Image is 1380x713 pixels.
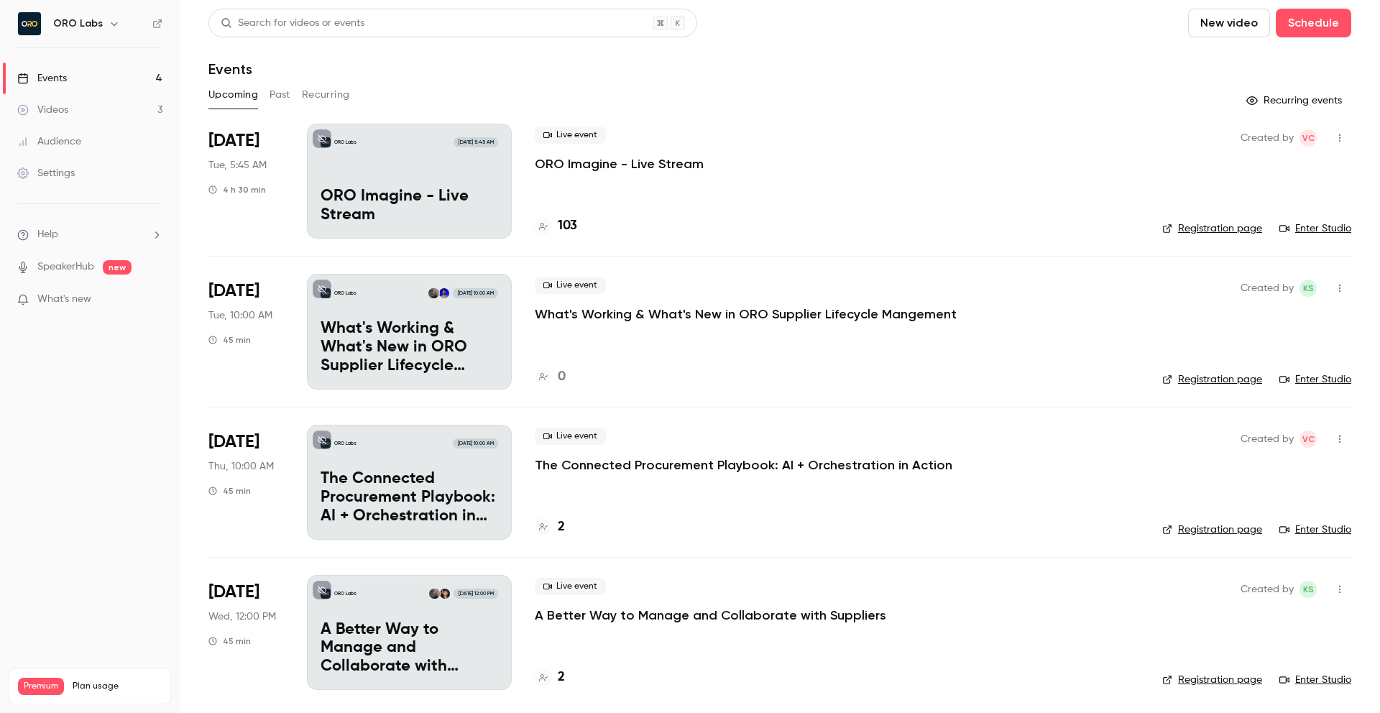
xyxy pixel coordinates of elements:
[535,607,886,624] a: A Better Way to Manage and Collaborate with Suppliers
[454,589,497,599] span: [DATE] 12:00 PM
[208,581,259,604] span: [DATE]
[535,517,565,537] a: 2
[208,485,251,497] div: 45 min
[307,575,512,690] a: A Better Way to Manage and Collaborate with SuppliersORO LabsAniketh NarayananKelli Stanley[DATE]...
[302,83,350,106] button: Recurring
[334,139,356,146] p: ORO Labs
[1162,372,1262,387] a: Registration page
[1241,431,1294,448] span: Created by
[1240,89,1351,112] button: Recurring events
[208,83,258,106] button: Upcoming
[1303,280,1314,297] span: KS
[558,517,565,537] h4: 2
[221,16,364,31] div: Search for videos or events
[535,456,952,474] a: The Connected Procurement Playbook: AI + Orchestration in Action
[208,334,251,346] div: 45 min
[208,274,284,389] div: Oct 14 Tue, 10:00 AM (America/Chicago)
[208,184,266,195] div: 4 h 30 min
[1241,280,1294,297] span: Created by
[1279,221,1351,236] a: Enter Studio
[208,158,267,172] span: Tue, 5:45 AM
[535,305,957,323] a: What's Working & What's New in ORO Supplier Lifecycle Mangement
[1299,280,1317,297] span: Kelli Stanley
[321,470,498,525] p: The Connected Procurement Playbook: AI + Orchestration in Action
[1188,9,1270,37] button: New video
[334,290,356,297] p: ORO Labs
[1279,372,1351,387] a: Enter Studio
[535,126,606,144] span: Live event
[334,440,356,447] p: ORO Labs
[208,609,276,624] span: Wed, 12:00 PM
[145,293,162,306] iframe: Noticeable Trigger
[53,17,103,31] h6: ORO Labs
[453,288,497,298] span: [DATE] 10:00 AM
[208,431,259,454] span: [DATE]
[321,320,498,375] p: What's Working & What's New in ORO Supplier Lifecycle Mangement
[208,425,284,540] div: Oct 16 Thu, 11:00 AM (America/Detroit)
[37,259,94,275] a: SpeakerHub
[439,288,449,298] img: Hrishi Kaikini
[17,103,68,117] div: Videos
[208,124,284,239] div: Oct 7 Tue, 12:45 PM (Europe/Amsterdam)
[440,589,450,599] img: Aniketh Narayanan
[535,216,577,236] a: 103
[37,227,58,242] span: Help
[1241,129,1294,147] span: Created by
[208,280,259,303] span: [DATE]
[535,578,606,595] span: Live event
[321,188,498,225] p: ORO Imagine - Live Stream
[558,216,577,236] h4: 103
[1299,129,1317,147] span: Vlad Croitoru
[535,277,606,294] span: Live event
[37,292,91,307] span: What's new
[17,227,162,242] li: help-dropdown-opener
[1302,431,1315,448] span: VC
[1162,673,1262,687] a: Registration page
[558,367,566,387] h4: 0
[73,681,162,692] span: Plan usage
[453,438,497,448] span: [DATE] 10:00 AM
[535,367,566,387] a: 0
[1162,523,1262,537] a: Registration page
[1299,431,1317,448] span: Vlad Croitoru
[535,668,565,687] a: 2
[18,678,64,695] span: Premium
[1162,221,1262,236] a: Registration page
[334,590,356,597] p: ORO Labs
[1276,9,1351,37] button: Schedule
[208,129,259,152] span: [DATE]
[208,308,272,323] span: Tue, 10:00 AM
[1303,581,1314,598] span: KS
[321,621,498,676] p: A Better Way to Manage and Collaborate with Suppliers
[535,155,704,172] a: ORO Imagine - Live Stream
[208,60,252,78] h1: Events
[17,166,75,180] div: Settings
[558,668,565,687] h4: 2
[1279,523,1351,537] a: Enter Studio
[17,71,67,86] div: Events
[307,274,512,389] a: What's Working & What's New in ORO Supplier Lifecycle MangementORO LabsHrishi KaikiniKelli Stanle...
[270,83,290,106] button: Past
[1299,581,1317,598] span: Kelli Stanley
[208,459,274,474] span: Thu, 10:00 AM
[1279,673,1351,687] a: Enter Studio
[17,134,81,149] div: Audience
[428,288,438,298] img: Kelli Stanley
[18,12,41,35] img: ORO Labs
[208,575,284,690] div: Oct 22 Wed, 12:00 PM (America/Chicago)
[103,260,132,275] span: new
[454,137,497,147] span: [DATE] 5:45 AM
[1302,129,1315,147] span: VC
[535,428,606,445] span: Live event
[429,589,439,599] img: Kelli Stanley
[1241,581,1294,598] span: Created by
[307,124,512,239] a: ORO Imagine - Live StreamORO Labs[DATE] 5:45 AMORO Imagine - Live Stream
[307,425,512,540] a: The Connected Procurement Playbook: AI + Orchestration in ActionORO Labs[DATE] 10:00 AMThe Connec...
[208,635,251,647] div: 45 min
